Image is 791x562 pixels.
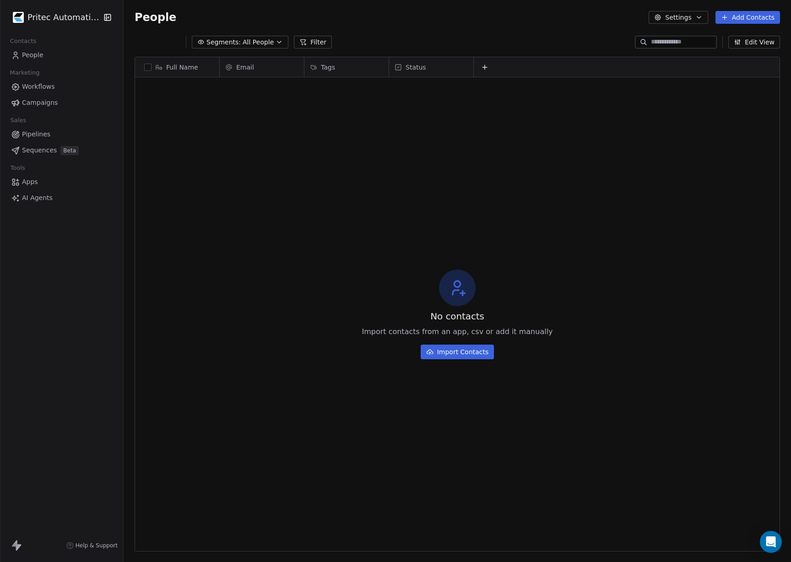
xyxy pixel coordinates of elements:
span: Segments: [206,38,241,47]
span: Tags [321,63,335,72]
div: Full Name [135,57,219,77]
a: Pipelines [7,127,116,142]
span: Campaigns [22,98,58,108]
img: b646f82e.png [13,12,24,23]
button: Pritec Automation [11,10,98,25]
span: Sales [6,113,30,127]
span: Contacts [6,34,40,48]
div: grid [220,77,780,530]
span: All People [243,38,274,47]
div: Email [220,57,304,77]
a: Workflows [7,79,116,94]
button: Import Contacts [421,345,494,359]
span: Status [406,63,426,72]
span: Pritec Automation [27,11,101,23]
div: grid [135,77,220,530]
span: Tools [6,161,29,175]
span: Help & Support [76,542,118,549]
span: Email [236,63,254,72]
span: Full Name [166,63,198,72]
span: AI Agents [22,193,53,203]
a: Apps [7,174,116,189]
span: Workflows [22,82,55,92]
a: People [7,48,116,63]
span: Beta [60,146,79,155]
span: People [22,50,43,60]
div: Tags [304,57,389,77]
a: SequencesBeta [7,143,116,158]
a: Help & Support [66,542,118,549]
span: Marketing [6,66,43,80]
button: Filter [294,36,332,49]
a: AI Agents [7,190,116,205]
span: Apps [22,177,38,187]
div: Status [389,57,473,77]
span: People [135,11,176,24]
a: Campaigns [7,95,116,110]
a: Import Contacts [421,341,494,359]
button: Add Contacts [715,11,780,24]
span: No contacts [430,310,484,323]
button: Edit View [728,36,780,49]
button: Settings [649,11,708,24]
div: Open Intercom Messenger [760,531,782,553]
span: Sequences [22,146,57,155]
span: Import contacts from an app, csv or add it manually [362,326,553,337]
span: Pipelines [22,130,50,139]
